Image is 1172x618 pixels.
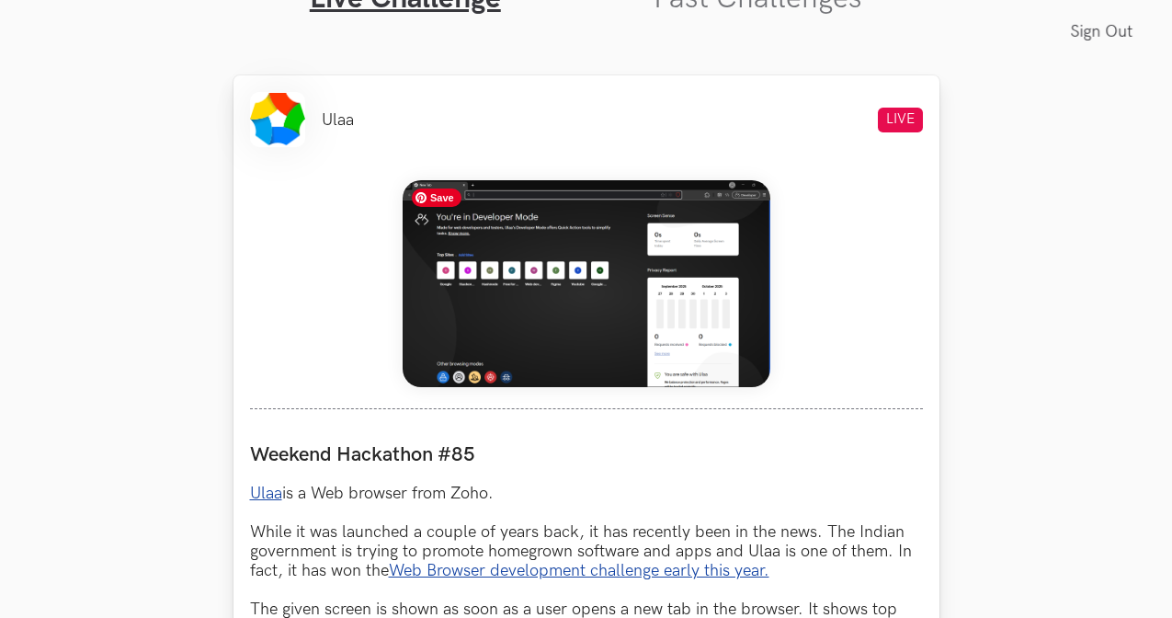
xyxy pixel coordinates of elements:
[878,108,923,132] span: LIVE
[322,110,354,130] li: Ulaa
[403,180,770,387] img: Weekend_Hackathon_85_banner.png
[250,484,282,503] a: Ulaa
[250,442,923,467] label: Weekend Hackathon #85
[412,189,461,207] span: Save
[389,561,769,580] a: Web Browser development challenge early this year.
[1070,11,1143,52] a: Sign Out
